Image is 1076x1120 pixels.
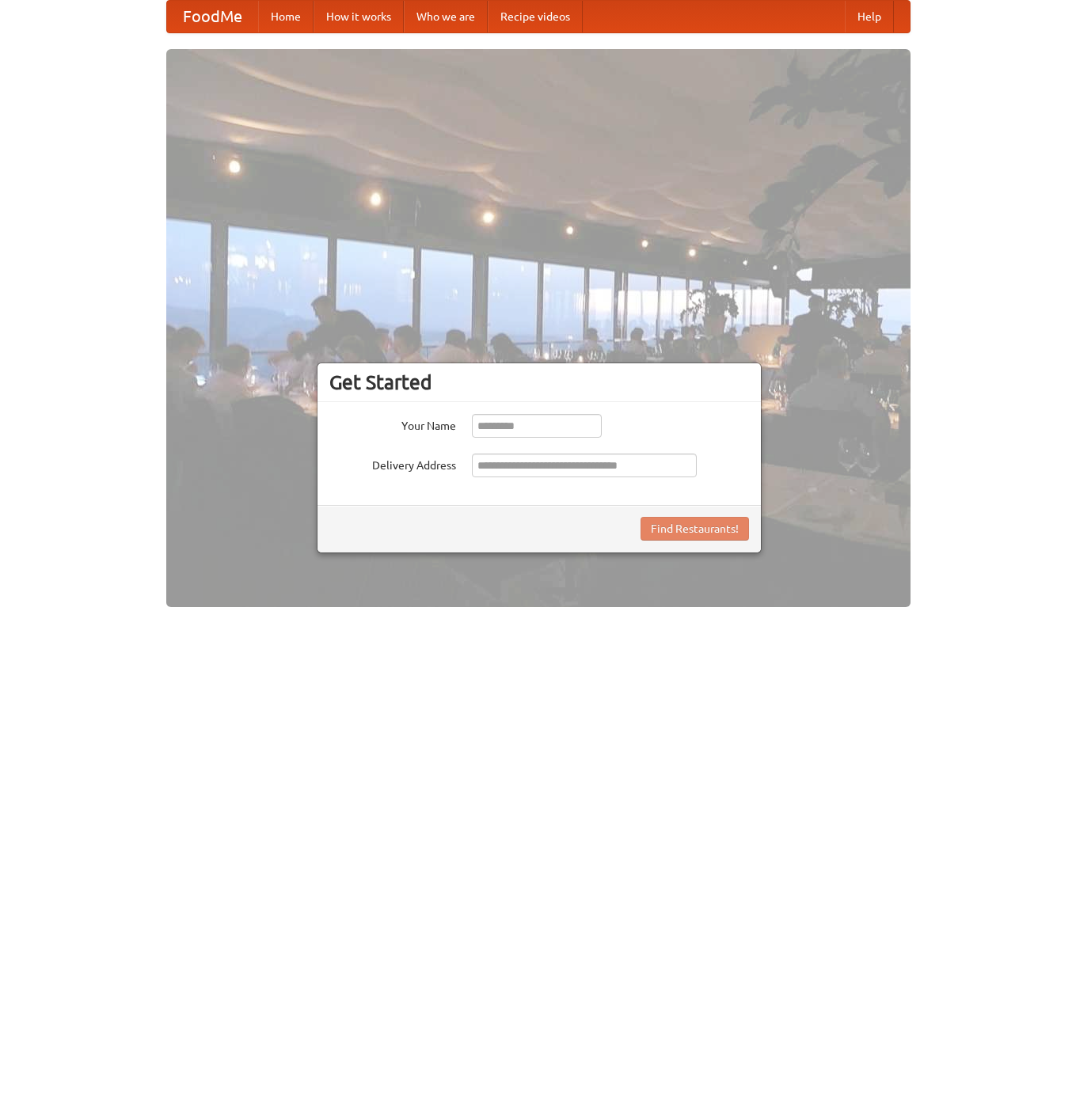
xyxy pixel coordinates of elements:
[314,1,404,32] a: How it works
[329,414,456,434] label: Your Name
[845,1,894,32] a: Help
[641,517,749,541] button: Find Restaurants!
[329,454,456,473] label: Delivery Address
[167,1,258,32] a: FoodMe
[404,1,488,32] a: Who we are
[329,370,749,394] h3: Get Started
[258,1,314,32] a: Home
[488,1,583,32] a: Recipe videos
